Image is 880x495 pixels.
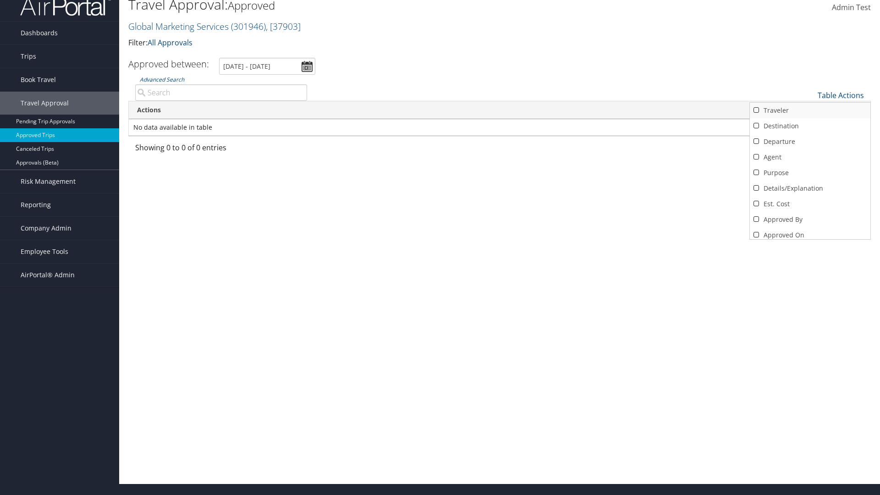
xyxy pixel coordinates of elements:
[750,212,870,227] a: Approved By
[750,149,870,165] a: Agent
[21,92,69,115] span: Travel Approval
[21,170,76,193] span: Risk Management
[750,134,870,149] a: Departure
[750,165,870,181] a: Purpose
[750,181,870,196] a: Details/Explanation
[21,22,58,44] span: Dashboards
[21,68,56,91] span: Book Travel
[750,103,870,118] a: Traveler
[750,227,870,243] a: Approved On
[21,193,51,216] span: Reporting
[750,118,870,134] a: Destination
[750,196,870,212] a: Est. Cost
[21,264,75,286] span: AirPortal® Admin
[21,240,68,263] span: Employee Tools
[21,217,71,240] span: Company Admin
[21,45,36,68] span: Trips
